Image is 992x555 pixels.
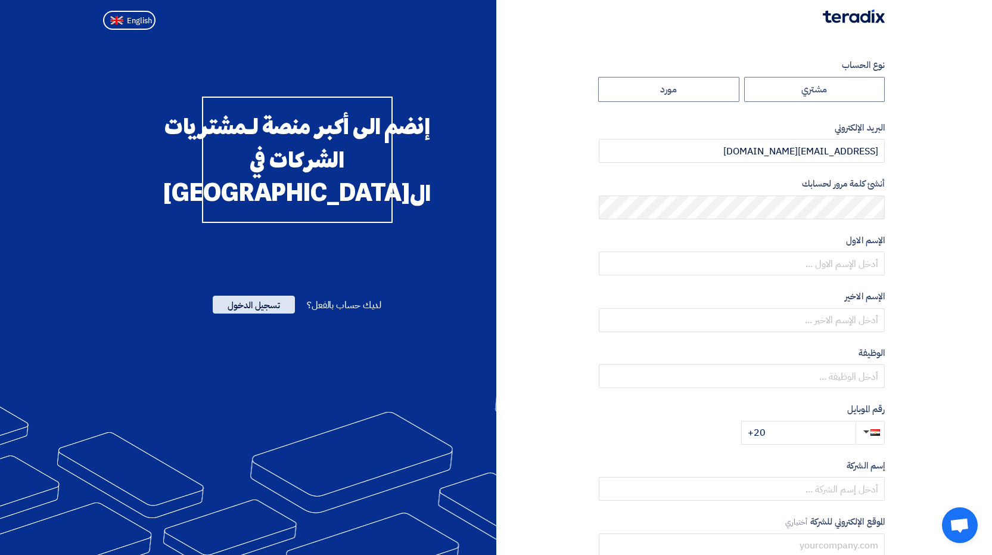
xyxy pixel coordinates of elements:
[127,17,152,25] span: English
[599,290,885,303] label: الإسم الاخير
[110,16,123,25] img: en-US.png
[785,516,808,528] span: أختياري
[599,477,885,501] input: أدخل إسم الشركة ...
[599,121,885,135] label: البريد الإلكتروني
[599,308,885,332] input: أدخل الإسم الاخير ...
[599,515,885,529] label: الموقع الإلكتروني للشركة
[598,77,739,102] label: مورد
[103,11,156,30] button: English
[307,298,381,312] span: لديك حساب بالفعل؟
[599,58,885,72] label: نوع الحساب
[599,139,885,163] input: أدخل بريد العمل الإلكتروني الخاص بك ...
[599,234,885,247] label: الإسم الاول
[599,364,885,388] input: أدخل الوظيفة ...
[202,97,393,223] div: إنضم الى أكبر منصة لـمشتريات الشركات في ال[GEOGRAPHIC_DATA]
[942,507,978,543] a: دردشة مفتوحة
[599,346,885,360] label: الوظيفة
[741,421,856,445] input: أدخل رقم الموبايل ...
[213,298,295,312] a: تسجيل الدخول
[599,177,885,191] label: أنشئ كلمة مرور لحسابك
[599,459,885,473] label: إسم الشركة
[599,252,885,275] input: أدخل الإسم الاول ...
[823,10,885,23] img: Teradix logo
[599,402,885,416] label: رقم الموبايل
[213,296,295,314] span: تسجيل الدخول
[744,77,885,102] label: مشتري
